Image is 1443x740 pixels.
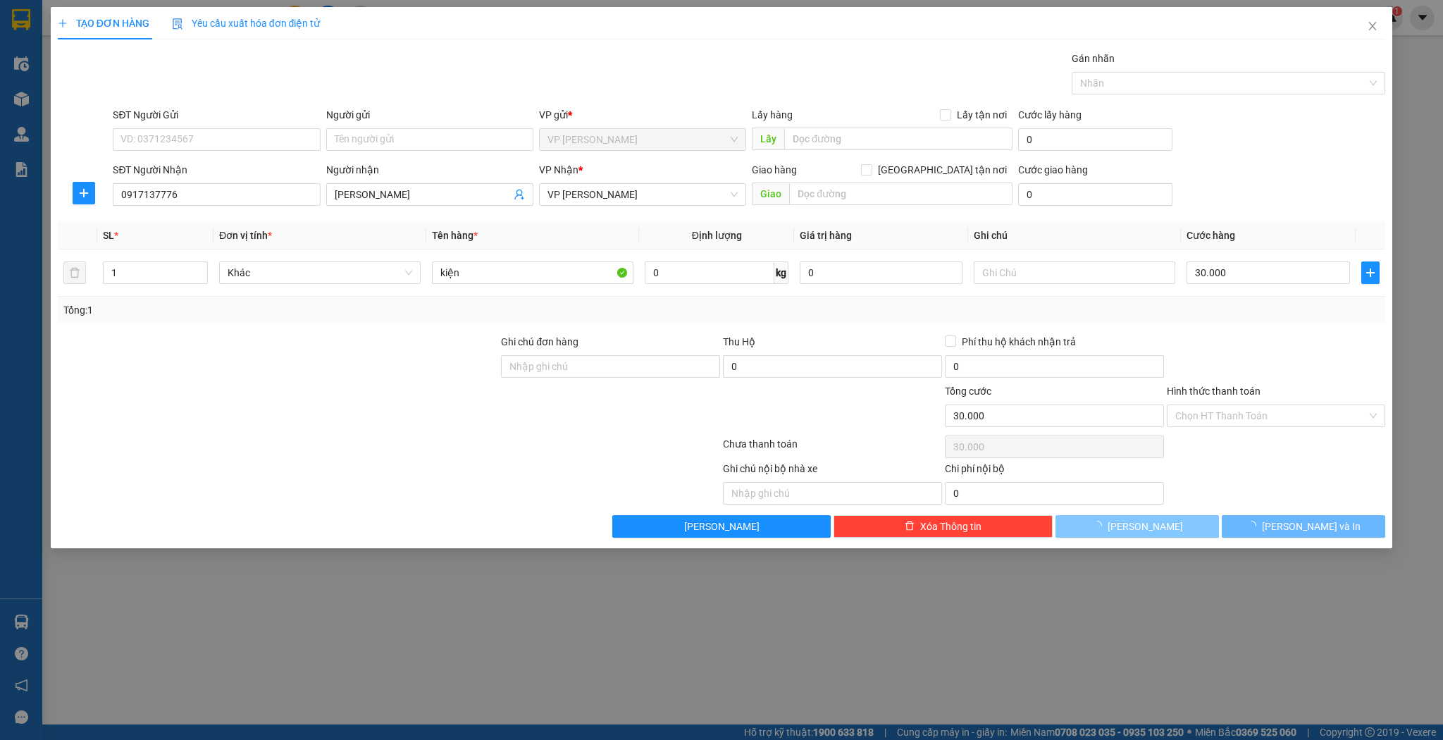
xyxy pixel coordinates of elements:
span: Khác [228,262,412,283]
span: Phí thu hộ khách nhận trả [956,334,1082,350]
span: Tên hàng [432,230,478,241]
span: [PERSON_NAME] [684,519,760,534]
span: user-add [514,189,525,200]
div: VP gửi [539,107,746,123]
div: Tổng: 1 [63,302,557,318]
span: loading [1246,521,1262,531]
button: [PERSON_NAME] [1055,515,1219,538]
div: Ghi chú nội bộ nhà xe [723,461,942,482]
div: Người gửi [326,107,533,123]
button: plus [1361,261,1380,284]
th: Ghi chú [968,222,1181,249]
span: plus [58,18,68,28]
span: Đơn vị tính [219,230,272,241]
input: Nhập ghi chú [723,482,942,505]
span: [GEOGRAPHIC_DATA] tận nơi [872,162,1012,178]
label: Cước giao hàng [1018,164,1088,175]
span: plus [73,187,94,199]
span: TẠO ĐƠN HÀNG [58,18,149,29]
input: Cước giao hàng [1018,183,1172,206]
button: [PERSON_NAME] [612,515,831,538]
span: kg [774,261,788,284]
span: close [1367,20,1378,32]
button: deleteXóa Thông tin [834,515,1053,538]
div: SĐT Người Gửi [113,107,320,123]
input: Dọc đường [789,183,1012,205]
label: Ghi chú đơn hàng [501,336,578,347]
input: 0 [800,261,962,284]
div: Người nhận [326,162,533,178]
img: icon [172,18,183,30]
span: VP Ngọc Hồi [547,129,738,150]
span: Thu Hộ [723,336,755,347]
span: Xóa Thông tin [920,519,981,534]
span: Lấy tận nơi [951,107,1012,123]
span: [PERSON_NAME] và In [1262,519,1361,534]
span: Giao hàng [752,164,797,175]
input: Ghi chú đơn hàng [501,355,720,378]
label: Hình thức thanh toán [1167,386,1261,397]
span: Lấy [752,128,784,150]
button: Close [1353,7,1392,47]
span: Định lượng [692,230,742,241]
button: delete [63,261,86,284]
input: Cước lấy hàng [1018,128,1172,151]
span: SL [103,230,114,241]
span: Lấy hàng [752,109,793,121]
label: Gán nhãn [1072,53,1115,64]
button: [PERSON_NAME] và In [1222,515,1385,538]
span: delete [905,521,915,532]
button: plus [73,182,95,204]
span: plus [1362,267,1380,278]
div: SĐT Người Nhận [113,162,320,178]
input: Ghi Chú [974,261,1175,284]
span: Giao [752,183,789,205]
label: Cước lấy hàng [1018,109,1082,121]
input: Dọc đường [784,128,1012,150]
input: VD: Bàn, Ghế [432,261,633,284]
span: [PERSON_NAME] [1108,519,1183,534]
div: Chi phí nội bộ [945,461,1164,482]
span: Yêu cầu xuất hóa đơn điện tử [172,18,321,29]
span: VP Hà Huy Tập [547,184,738,205]
span: VP Nhận [539,164,578,175]
span: Cước hàng [1187,230,1235,241]
span: Giá trị hàng [800,230,852,241]
div: Chưa thanh toán [721,436,943,461]
span: loading [1092,521,1108,531]
span: Tổng cước [945,386,991,397]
